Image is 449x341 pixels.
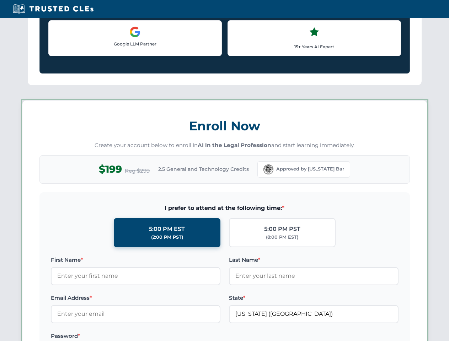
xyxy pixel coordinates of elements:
img: Google [129,26,141,38]
input: Florida (FL) [229,305,399,323]
p: 15+ Years AI Expert [234,43,395,50]
input: Enter your email [51,305,220,323]
img: Florida Bar [263,164,273,174]
span: Approved by [US_STATE] Bar [276,166,344,173]
h3: Enroll Now [39,115,410,137]
input: Enter your last name [229,267,399,285]
span: 2.5 General and Technology Credits [158,165,249,173]
p: Google LLM Partner [54,40,216,47]
div: (2:00 PM PST) [151,234,183,241]
label: Password [51,332,220,340]
label: First Name [51,256,220,264]
input: Enter your first name [51,267,220,285]
div: 5:00 PM PST [264,224,300,234]
span: I prefer to attend at the following time: [51,204,399,213]
div: (8:00 PM EST) [266,234,298,241]
div: 5:00 PM EST [149,224,185,234]
p: Create your account below to enroll in and start learning immediately. [39,141,410,150]
img: Trusted CLEs [11,4,96,14]
strong: AI in the Legal Profession [198,142,271,148]
label: State [229,294,399,302]
span: Reg $299 [125,167,150,175]
label: Email Address [51,294,220,302]
span: $199 [99,161,122,177]
label: Last Name [229,256,399,264]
